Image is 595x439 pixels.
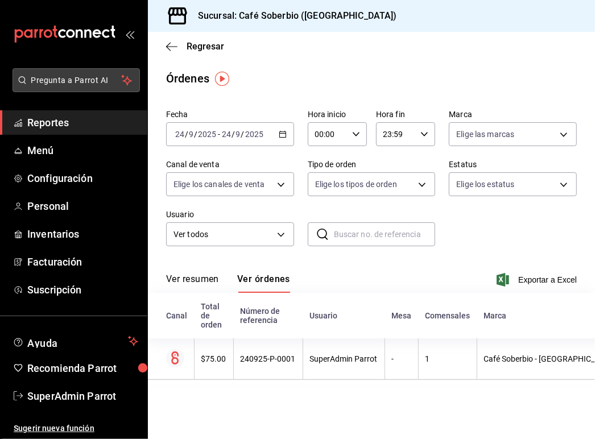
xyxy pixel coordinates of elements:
div: 1 [425,354,470,363]
span: Ayuda [27,334,123,348]
span: Elige los canales de venta [173,179,265,190]
img: Tooltip marker [215,72,229,86]
label: Marca [449,111,577,119]
label: Estatus [449,161,577,169]
span: Menú [27,143,138,158]
button: Exportar a Excel [499,273,577,287]
h3: Sucursal: Café Soberbio ([GEOGRAPHIC_DATA]) [189,9,397,23]
div: $75.00 [201,354,226,363]
span: Facturación [27,254,138,270]
div: Órdenes [166,70,209,87]
span: Elige los tipos de orden [315,179,397,190]
span: Configuración [27,171,138,186]
button: Ver resumen [166,274,219,293]
input: -- [235,130,241,139]
button: Pregunta a Parrot AI [13,68,140,92]
span: Ver todos [173,229,273,241]
button: Regresar [166,41,224,52]
input: Buscar no. de referencia [334,223,436,246]
span: Personal [27,198,138,214]
input: ---- [245,130,264,139]
input: -- [188,130,194,139]
div: Mesa [391,311,411,320]
span: / [194,130,197,139]
div: - [392,354,411,363]
span: / [241,130,245,139]
a: Pregunta a Parrot AI [8,82,140,94]
span: SuperAdmin Parrot [27,388,138,404]
button: Ver órdenes [237,274,290,293]
div: Canal [166,311,187,320]
span: Sugerir nueva función [14,423,138,434]
label: Hora fin [376,111,435,119]
span: / [185,130,188,139]
label: Usuario [166,211,294,219]
span: Elige los estatus [456,179,514,190]
div: Usuario [309,311,378,320]
div: Total de orden [201,302,226,329]
label: Canal de venta [166,161,294,169]
span: Recomienda Parrot [27,361,138,376]
label: Fecha [166,111,294,119]
span: Suscripción [27,282,138,297]
input: ---- [197,130,217,139]
div: 240925-P-0001 [241,354,296,363]
span: - [218,130,220,139]
div: navigation tabs [166,274,290,293]
div: Comensales [425,311,470,320]
span: Reportes [27,115,138,130]
span: / [232,130,235,139]
button: open_drawer_menu [125,30,134,39]
input: -- [175,130,185,139]
span: Elige las marcas [456,129,514,140]
input: -- [221,130,232,139]
div: SuperAdmin Parrot [310,354,378,363]
span: Inventarios [27,226,138,242]
span: Regresar [187,41,224,52]
label: Tipo de orden [308,161,436,169]
div: Número de referencia [240,307,296,325]
span: Pregunta a Parrot AI [31,74,122,86]
label: Hora inicio [308,111,367,119]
